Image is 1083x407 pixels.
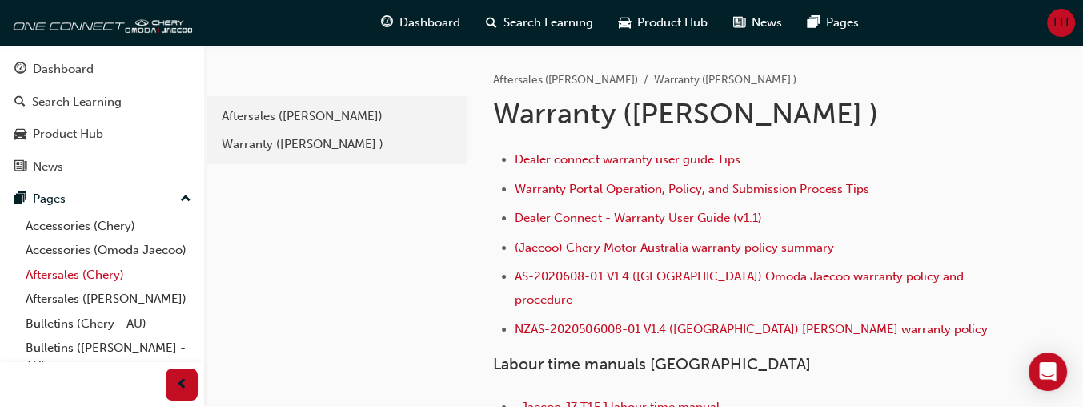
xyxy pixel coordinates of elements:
[6,54,198,84] a: Dashboard
[503,14,593,32] span: Search Learning
[826,14,859,32] span: Pages
[19,263,198,288] a: Aftersales (Chery)
[33,190,66,208] div: Pages
[606,6,720,39] a: car-iconProduct Hub
[515,211,761,225] a: Dealer Connect - Warranty User Guide (v1.1)
[619,13,631,33] span: car-icon
[19,287,198,312] a: Aftersales ([PERSON_NAME])
[19,312,198,336] a: Bulletins (Chery - AU)
[14,192,26,207] span: pages-icon
[214,131,461,159] a: Warranty ([PERSON_NAME] )
[33,158,63,176] div: News
[515,182,868,196] a: Warranty Portal Operation, Policy, and Submission Process Tips
[515,322,987,336] a: NZAS-2020506008-01 V1.4 ([GEOGRAPHIC_DATA]) [PERSON_NAME] warranty policy
[14,95,26,110] span: search-icon
[368,6,473,39] a: guage-iconDashboard
[6,184,198,214] button: Pages
[19,238,198,263] a: Accessories (Omoda Jaecoo)
[19,214,198,239] a: Accessories (Chery)
[33,60,94,79] div: Dashboard
[493,96,961,131] h1: Warranty ([PERSON_NAME] )
[6,87,198,117] a: Search Learning
[653,71,796,90] li: Warranty ([PERSON_NAME] )
[6,152,198,182] a: News
[399,14,460,32] span: Dashboard
[473,6,606,39] a: search-iconSearch Learning
[733,13,745,33] span: news-icon
[1053,14,1069,32] span: LH
[222,107,453,126] div: Aftersales ([PERSON_NAME])
[222,135,453,154] div: Warranty ([PERSON_NAME] )
[214,103,461,131] a: Aftersales ([PERSON_NAME])
[515,152,740,167] a: Dealer connect warranty user guide Tips
[6,119,198,149] a: Product Hub
[486,13,497,33] span: search-icon
[33,125,103,143] div: Product Hub
[8,6,192,38] img: oneconnect
[637,14,708,32] span: Product Hub
[1047,9,1075,37] button: LH
[6,51,198,184] button: DashboardSearch LearningProduct HubNews
[176,375,188,395] span: prev-icon
[795,6,872,39] a: pages-iconPages
[180,189,191,210] span: up-icon
[32,93,122,111] div: Search Learning
[1029,353,1067,391] div: Open Intercom Messenger
[515,240,833,255] a: (Jaecoo) Chery Motor Australia warranty policy summary
[14,160,26,175] span: news-icon
[381,13,393,33] span: guage-icon
[14,62,26,77] span: guage-icon
[19,336,198,378] a: Bulletins ([PERSON_NAME] - AU)
[752,14,782,32] span: News
[720,6,795,39] a: news-iconNews
[493,73,637,87] a: Aftersales ([PERSON_NAME])
[808,13,820,33] span: pages-icon
[493,355,810,373] span: Labour time manuals [GEOGRAPHIC_DATA]
[515,269,966,307] a: AS-2020608-01 V1.4 ([GEOGRAPHIC_DATA]) Omoda Jaecoo warranty policy and procedure
[14,127,26,142] span: car-icon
